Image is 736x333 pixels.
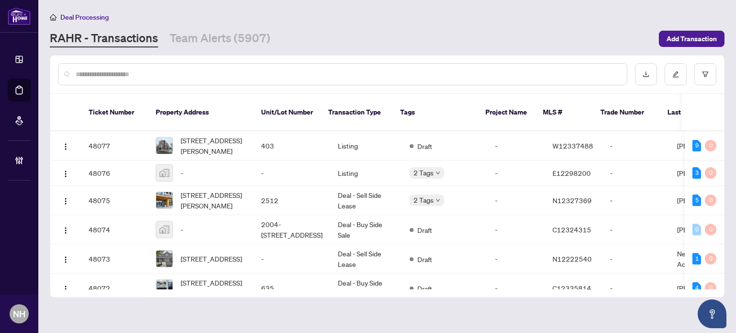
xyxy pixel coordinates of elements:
span: [STREET_ADDRESS] [181,253,242,264]
span: edit [672,71,679,78]
span: [STREET_ADDRESS][PERSON_NAME] [181,277,246,299]
td: - [487,161,545,186]
span: down [436,171,440,175]
td: - [253,161,330,186]
div: 3 [692,167,701,179]
span: C12335814 [552,284,591,292]
td: - [602,161,669,186]
th: Tags [392,94,478,131]
img: logo [8,7,31,25]
img: Logo [62,197,69,205]
span: Draft [417,141,432,151]
button: edit [665,63,687,85]
td: - [602,131,669,161]
a: Team Alerts (5907) [170,30,270,47]
span: 2 Tags [414,195,434,206]
div: 1 [692,253,701,264]
button: Open asap [698,299,726,328]
span: - [181,168,183,178]
td: - [602,186,669,215]
td: 48074 [81,215,148,244]
span: home [50,14,57,21]
div: 9 [692,140,701,151]
button: Logo [58,193,73,208]
td: - [602,244,669,274]
td: - [253,244,330,274]
th: Last Updated By [660,94,732,131]
span: Draft [417,283,432,294]
span: filter [702,71,709,78]
div: 0 [705,195,716,206]
th: Unit/Lot Number [253,94,321,131]
td: 2512 [253,186,330,215]
button: download [635,63,657,85]
span: Add Transaction [667,31,717,46]
td: 48076 [81,161,148,186]
div: 0 [705,282,716,294]
span: Deal Processing [60,13,109,22]
a: RAHR - Transactions [50,30,158,47]
button: filter [694,63,716,85]
img: thumbnail-img [156,165,172,181]
td: Listing [330,131,402,161]
button: Logo [58,222,73,237]
div: 0 [705,224,716,235]
span: [STREET_ADDRESS][PERSON_NAME] [181,135,246,156]
span: down [436,198,440,203]
div: 0 [705,167,716,179]
div: 0 [705,140,716,151]
span: E12298200 [552,169,591,177]
td: - [602,215,669,244]
td: 48075 [81,186,148,215]
td: Deal - Buy Side Lease [330,274,402,303]
span: 2 Tags [414,167,434,178]
td: Deal - Buy Side Sale [330,215,402,244]
td: - [487,244,545,274]
td: - [487,131,545,161]
img: thumbnail-img [156,138,172,154]
div: 5 [692,195,701,206]
button: Add Transaction [659,31,724,47]
td: Listing [330,161,402,186]
td: 635 [253,274,330,303]
button: Logo [58,251,73,266]
td: - [487,274,545,303]
img: thumbnail-img [156,221,172,238]
td: 48077 [81,131,148,161]
td: - [487,186,545,215]
td: 2004-[STREET_ADDRESS] [253,215,330,244]
div: 0 [692,224,701,235]
td: - [602,274,669,303]
th: Project Name [478,94,535,131]
td: - [487,215,545,244]
img: Logo [62,170,69,178]
td: Deal - Sell Side Lease [330,186,402,215]
img: Logo [62,143,69,150]
img: Logo [62,227,69,234]
span: NH [13,307,25,321]
img: thumbnail-img [156,192,172,208]
span: download [643,71,649,78]
div: 0 [705,253,716,264]
button: Logo [58,165,73,181]
img: thumbnail-img [156,251,172,267]
button: Logo [58,280,73,296]
img: Logo [62,256,69,264]
span: N12327369 [552,196,592,205]
th: Property Address [148,94,253,131]
th: Transaction Type [321,94,392,131]
th: Trade Number [593,94,660,131]
td: Deal - Sell Side Lease [330,244,402,274]
span: C12324315 [552,225,591,234]
button: Logo [58,138,73,153]
td: 48072 [81,274,148,303]
img: Logo [62,285,69,293]
span: N12222540 [552,254,592,263]
td: 403 [253,131,330,161]
th: Ticket Number [81,94,148,131]
span: [STREET_ADDRESS][PERSON_NAME] [181,190,246,211]
div: 4 [692,282,701,294]
span: - [181,224,183,235]
img: thumbnail-img [156,280,172,296]
td: 48073 [81,244,148,274]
